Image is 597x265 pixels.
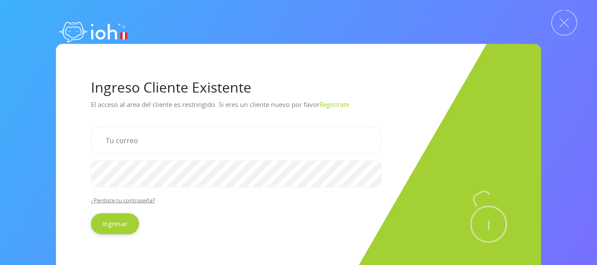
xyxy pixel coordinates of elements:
img: logo [56,13,130,48]
input: Tu correo [91,127,382,154]
p: El acceso al area del cliente es restringido. Si eres un cliente nuevo por favor [91,97,506,120]
a: Registrate [319,100,349,108]
img: Cerrar [551,10,577,36]
h1: Ingreso Cliente Existente [91,79,506,95]
input: Ingresar [91,213,139,234]
a: ¿Perdiste tu contraseña? [91,196,155,204]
